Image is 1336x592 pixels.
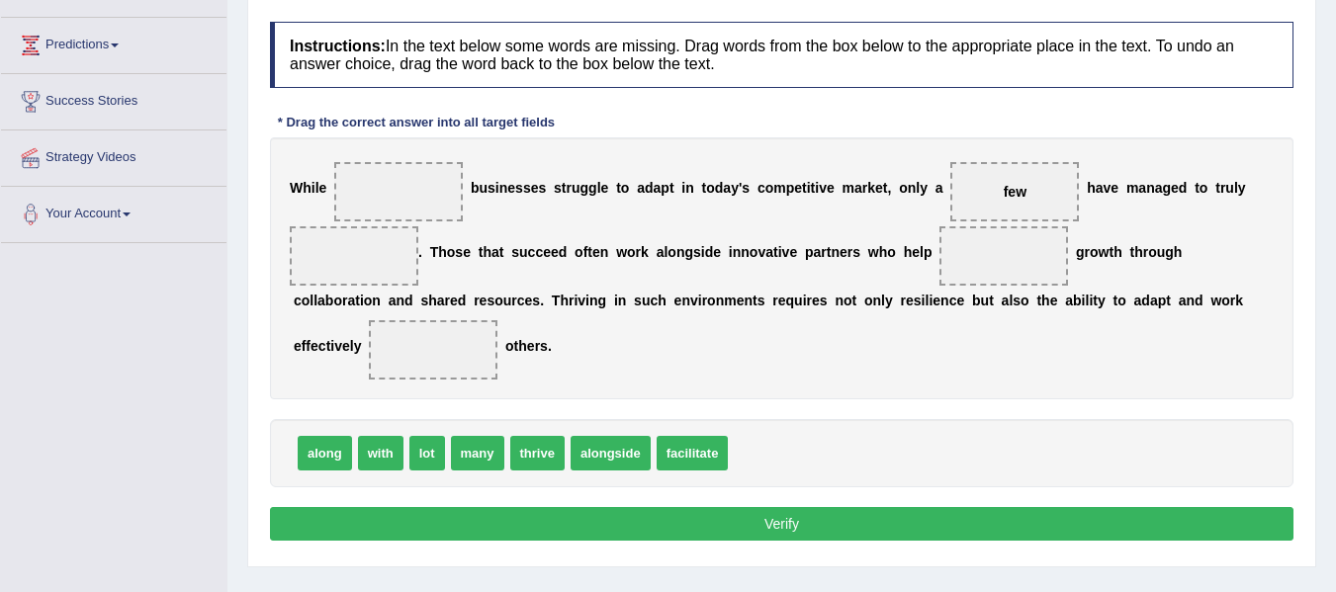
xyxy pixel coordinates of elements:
a: Success Stories [1,74,226,124]
b: s [538,180,546,196]
b: r [1085,244,1090,260]
b: e [1050,293,1058,308]
a: Strategy Videos [1,130,226,180]
b: f [302,338,307,354]
b: s [852,244,860,260]
b: i [312,180,315,196]
b: g [1165,244,1174,260]
b: s [420,293,428,308]
b: a [491,244,499,260]
b: n [372,293,381,308]
b: o [750,244,758,260]
b: a [1002,293,1010,308]
b: g [598,293,607,308]
b: h [904,244,913,260]
b: d [1141,293,1150,308]
b: e [342,338,350,354]
b: h [1134,244,1143,260]
b: r [445,293,450,308]
b: d [645,180,654,196]
b: a [935,180,943,196]
b: e [592,244,600,260]
b: f [583,244,588,260]
b: u [1225,180,1234,196]
b: s [511,244,519,260]
b: e [933,293,940,308]
b: e [875,180,883,196]
b: p [805,244,814,260]
b: e [527,338,535,354]
b: t [669,180,674,196]
b: a [317,293,325,308]
b: w [1099,244,1110,260]
h4: In the text below some words are missing. Drag words from the box below to the appropriate place ... [270,22,1293,88]
b: e [674,293,682,308]
b: o [447,244,456,260]
b: g [684,244,693,260]
b: c [949,293,957,308]
b: e [794,180,802,196]
b: n [908,180,917,196]
b: e [507,180,515,196]
b: t [1195,180,1200,196]
b: t [587,244,592,260]
b: s [540,338,548,354]
span: along [298,436,352,470]
b: m [843,180,854,196]
b: i [922,293,926,308]
b: n [940,293,949,308]
b: h [518,338,527,354]
b: c [757,180,765,196]
b: a [657,244,665,260]
b: y [1238,180,1246,196]
b: v [1104,180,1112,196]
b: o [1148,244,1157,260]
b: e [812,293,820,308]
b: l [313,293,317,308]
b: a [854,180,862,196]
b: r [636,244,641,260]
b: n [733,244,742,260]
b: s [554,180,562,196]
b: o [668,244,676,260]
b: e [713,244,721,260]
b: i [574,293,578,308]
b: a [1150,293,1158,308]
b: i [698,293,702,308]
b: i [1089,293,1093,308]
b: n [1187,293,1196,308]
b: e [450,293,458,308]
a: Predictions [1,18,226,67]
span: Drop target [950,162,1079,221]
b: a [437,293,445,308]
b: t [811,180,816,196]
b: f [306,338,311,354]
b: d [705,244,714,260]
b: r [821,244,826,260]
b: p [786,180,795,196]
b: t [479,244,484,260]
b: t [1129,244,1134,260]
b: e [840,244,847,260]
b: i [803,293,807,308]
b: a [814,244,822,260]
b: o [1090,244,1099,260]
b: t [1109,244,1113,260]
b: T [552,293,561,308]
b: l [920,244,924,260]
b: T [430,244,439,260]
b: s [820,293,828,308]
b: g [580,180,589,196]
b: i [807,180,811,196]
b: g [1076,244,1085,260]
span: Drop target [334,162,463,221]
b: a [1155,180,1163,196]
b: o [1200,180,1208,196]
div: * Drag the correct answer into all target fields [270,113,563,131]
b: h [1113,244,1122,260]
b: c [528,244,536,260]
b: e [463,244,471,260]
b: v [334,338,342,354]
b: o [505,338,514,354]
b: i [701,244,705,260]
